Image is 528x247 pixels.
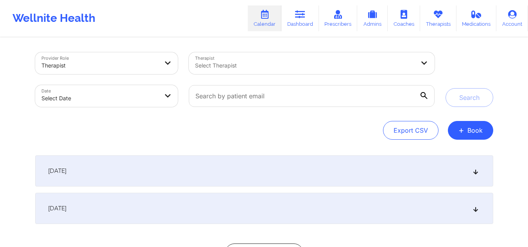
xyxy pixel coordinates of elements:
[189,85,434,107] input: Search by patient email
[319,5,358,31] a: Prescribers
[456,5,497,31] a: Medications
[48,167,66,175] span: [DATE]
[388,5,420,31] a: Coaches
[458,128,464,132] span: +
[448,121,493,140] button: +Book
[41,90,159,107] div: Select Date
[357,5,388,31] a: Admins
[281,5,319,31] a: Dashboard
[48,204,66,212] span: [DATE]
[420,5,456,31] a: Therapists
[248,5,281,31] a: Calendar
[41,57,159,74] div: Therapist
[496,5,528,31] a: Account
[383,121,439,140] button: Export CSV
[446,88,493,107] button: Search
